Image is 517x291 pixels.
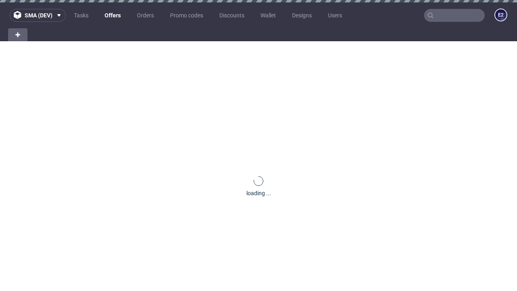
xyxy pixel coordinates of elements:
[10,9,66,22] button: sma (dev)
[287,9,317,22] a: Designs
[214,9,249,22] a: Discounts
[246,189,271,197] div: loading ...
[165,9,208,22] a: Promo codes
[25,13,53,18] span: sma (dev)
[69,9,93,22] a: Tasks
[256,9,281,22] a: Wallet
[495,9,506,21] figcaption: e2
[132,9,159,22] a: Orders
[100,9,126,22] a: Offers
[323,9,347,22] a: Users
